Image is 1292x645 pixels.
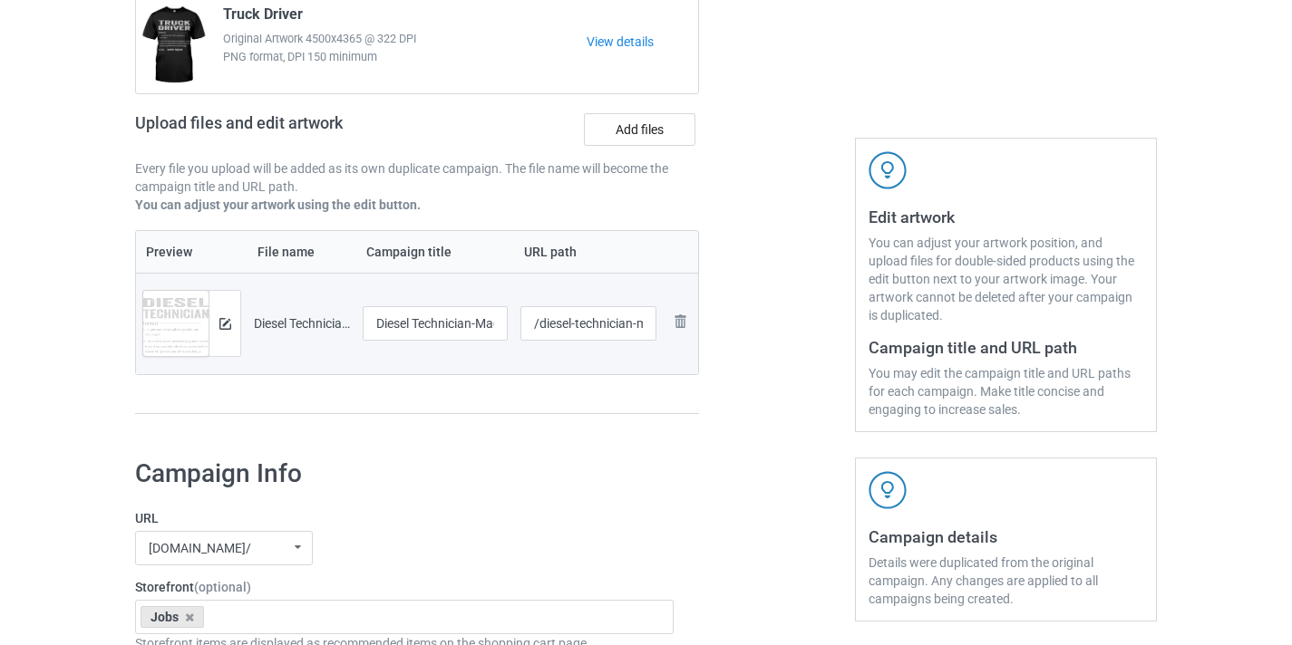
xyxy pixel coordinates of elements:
[869,234,1143,324] div: You can adjust your artwork position, and upload files for double-sided products using the edit b...
[219,318,231,330] img: svg+xml;base64,PD94bWwgdmVyc2lvbj0iMS4wIiBlbmNvZGluZz0iVVRGLTgiPz4KPHN2ZyB3aWR0aD0iMTRweCIgaGVpZ2...
[149,542,251,554] div: [DOMAIN_NAME]/
[135,509,674,527] label: URL
[143,291,209,369] img: original.png
[136,231,248,273] th: Preview
[869,337,1143,358] h3: Campaign title and URL path
[869,364,1143,419] div: You may edit the campaign title and URL paths for each campaign. Make title concise and engaging ...
[223,5,303,30] span: Truck Driver
[587,33,698,51] a: View details
[356,231,514,273] th: Campaign title
[135,197,421,212] b: You can adjust your artwork using the edit button.
[135,113,473,147] h2: Upload files and edit artwork
[869,471,907,509] img: svg+xml;base64,PD94bWwgdmVyc2lvbj0iMS4wIiBlbmNvZGluZz0iVVRGLTgiPz4KPHN2ZyB3aWR0aD0iNDJweCIgaGVpZ2...
[669,311,691,332] img: svg+xml;base64,PD94bWwgdmVyc2lvbj0iMS4wIiBlbmNvZGluZz0iVVRGLTgiPz4KPHN2ZyB3aWR0aD0iMjhweCIgaGVpZ2...
[584,113,695,146] label: Add files
[514,231,664,273] th: URL path
[254,314,350,332] div: Diesel Technician-MagiNew.png
[223,30,587,48] span: Original Artwork 4500x4365 @ 322 DPI
[141,606,204,628] div: Jobs
[869,151,907,189] img: svg+xml;base64,PD94bWwgdmVyc2lvbj0iMS4wIiBlbmNvZGluZz0iVVRGLTgiPz4KPHN2ZyB3aWR0aD0iNDJweCIgaGVpZ2...
[869,207,1143,227] h3: Edit artwork
[135,457,674,490] h1: Campaign Info
[223,48,587,66] span: PNG format, DPI 150 minimum
[248,231,356,273] th: File name
[135,159,699,196] p: Every file you upload will be added as its own duplicate campaign. The file name will become the ...
[194,580,251,594] span: (optional)
[869,554,1143,608] div: Details were duplicated from the original campaign. Any changes are applied to all campaigns bein...
[869,526,1143,547] h3: Campaign details
[135,578,674,596] label: Storefront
